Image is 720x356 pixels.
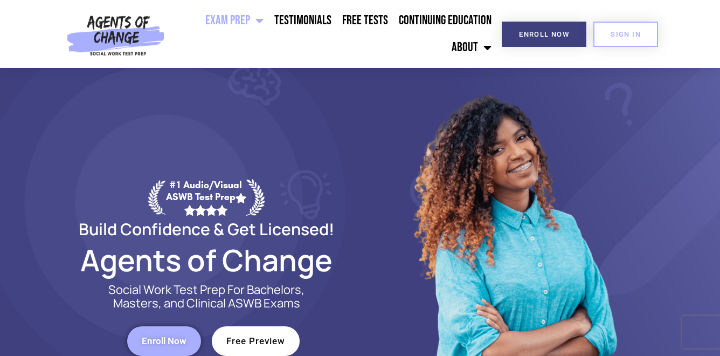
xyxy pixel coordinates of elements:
a: Exam Prep [200,7,269,34]
a: SIGN IN [593,22,658,47]
nav: Menu [169,7,497,61]
h2: Agents of Change [53,248,360,272]
span: Free Preview [226,337,285,346]
span: SIGN IN [611,31,641,38]
a: Enroll Now [502,22,586,47]
h2: Build Confidence & Get Licensed! [53,221,360,237]
a: Free Preview [212,326,300,356]
a: Free Tests [337,7,393,34]
p: Social Work Test Prep For Bachelors, Masters, and Clinical ASWB Exams [96,283,317,310]
div: #1 Audio/Visual ASWB Test Prep [165,179,246,215]
span: Enroll Now [519,31,569,38]
span: Enroll Now [142,337,186,346]
a: Enroll Now [127,326,201,356]
a: Continuing Education [393,7,497,34]
a: Testimonials [269,7,337,34]
a: About [446,34,497,61]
